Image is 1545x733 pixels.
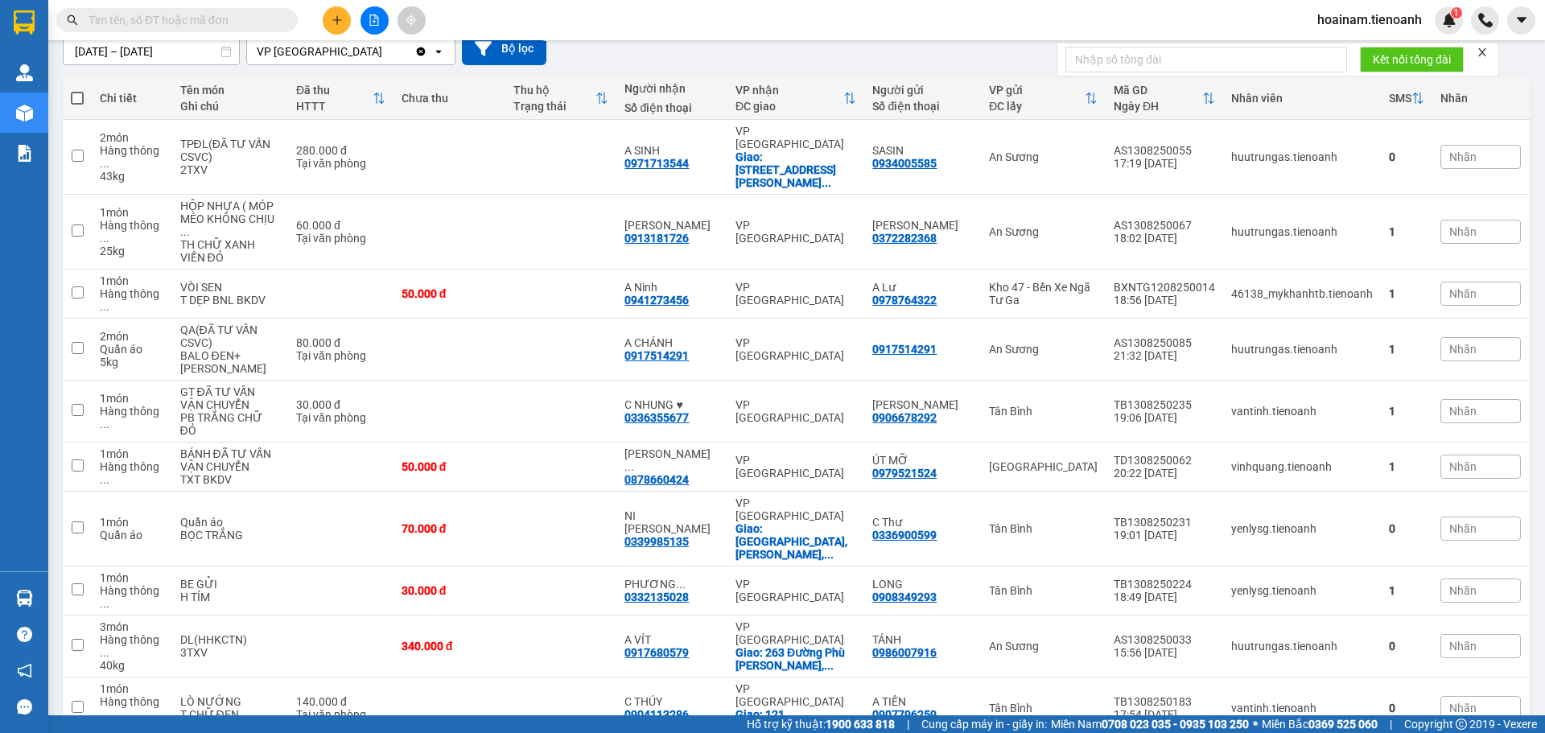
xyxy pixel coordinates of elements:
[1114,349,1215,362] div: 21:32 [DATE]
[989,84,1085,97] div: VP gửi
[824,548,834,561] span: ...
[872,467,937,480] div: 0979521524
[1231,702,1373,714] div: vantinh.tienoanh
[1389,150,1424,163] div: 0
[16,105,33,121] img: warehouse-icon
[624,708,689,721] div: 0904113286
[1453,7,1459,19] span: 1
[624,82,719,95] div: Người nhận
[402,92,497,105] div: Chưa thu
[1389,225,1424,238] div: 1
[624,349,689,362] div: 0917514291
[1442,13,1456,27] img: icon-new-feature
[296,411,385,424] div: Tại văn phòng
[1114,157,1215,170] div: 17:19 [DATE]
[180,708,281,721] div: T CHỮ ĐEN
[1449,584,1477,597] span: Nhãn
[989,405,1098,418] div: Tân Bình
[1253,721,1258,727] span: ⚪️
[735,281,856,307] div: VP [GEOGRAPHIC_DATA]
[624,281,719,294] div: A Ninh
[1478,13,1493,27] img: phone-icon
[1231,640,1373,653] div: huutrungas.tienoanh
[402,640,497,653] div: 340.000 đ
[624,447,719,473] div: LƯƠNG THẾ VINH
[989,281,1098,307] div: Kho 47 - Bến Xe Ngã Tư Ga
[100,131,164,144] div: 2 món
[100,620,164,633] div: 3 món
[989,150,1098,163] div: An Sương
[989,640,1098,653] div: An Sương
[1449,343,1477,356] span: Nhãn
[624,336,719,349] div: A CHÁNH
[872,219,973,232] div: NHỰA KHẢI ĐĂNG
[1106,77,1223,120] th: Toggle SortBy
[822,176,831,189] span: ...
[907,715,909,733] span: |
[100,92,164,105] div: Chi tiết
[826,718,895,731] strong: 1900 633 818
[735,219,856,245] div: VP [GEOGRAPHIC_DATA]
[981,77,1106,120] th: Toggle SortBy
[735,100,843,113] div: ĐC giao
[180,100,281,113] div: Ghi chú
[989,702,1098,714] div: Tân Bình
[1114,219,1215,232] div: AS1308250067
[735,398,856,424] div: VP [GEOGRAPHIC_DATA]
[296,219,385,232] div: 60.000 đ
[180,294,281,307] div: T DẸP BNL BKDV
[624,398,719,411] div: C NHUNG ♥
[100,571,164,584] div: 1 món
[872,343,937,356] div: 0917514291
[1449,287,1477,300] span: Nhãn
[296,84,373,97] div: Đã thu
[1114,144,1215,157] div: AS1308250055
[16,145,33,162] img: solution-icon
[872,157,937,170] div: 0934005585
[296,695,385,708] div: 140.000 đ
[1231,92,1373,105] div: Nhân viên
[872,411,937,424] div: 0906678292
[180,529,281,542] div: BỌC TRẮNG
[1114,646,1215,659] div: 15:56 [DATE]
[414,45,427,58] svg: Clear value
[288,77,393,120] th: Toggle SortBy
[1389,92,1411,105] div: SMS
[180,225,190,238] span: ...
[296,157,385,170] div: Tại văn phòng
[735,646,856,672] div: Giao: 263 Đường Phù Đổng Thiên Vương, Phường 8, Đà Lạt, Lâm Đồng
[1262,715,1378,733] span: Miền Bắc
[624,219,719,232] div: THANH NHU
[872,398,973,411] div: MINH ĐỨC
[1114,633,1215,646] div: AS1308250033
[1449,225,1477,238] span: Nhãn
[1114,84,1202,97] div: Mã GD
[1114,294,1215,307] div: 18:56 [DATE]
[296,100,373,113] div: HTTT
[100,447,164,460] div: 1 món
[402,584,497,597] div: 30.000 đ
[1114,591,1215,603] div: 18:49 [DATE]
[872,144,973,157] div: SASIN
[735,620,856,646] div: VP [GEOGRAPHIC_DATA]
[1065,47,1347,72] input: Nhập số tổng đài
[1231,460,1373,473] div: vinhquang.tienoanh
[624,101,719,114] div: Số điện thoại
[872,281,973,294] div: A Lư
[1389,584,1424,597] div: 1
[624,232,689,245] div: 0913181726
[1231,287,1373,300] div: 46138_mykhanhtb.tienoanh
[989,584,1098,597] div: Tân Bình
[1389,405,1424,418] div: 1
[624,591,689,603] div: 0332135028
[735,454,856,480] div: VP [GEOGRAPHIC_DATA]
[100,219,164,245] div: Hàng thông thường
[1449,460,1477,473] span: Nhãn
[180,84,281,97] div: Tên món
[1114,529,1215,542] div: 19:01 [DATE]
[1114,398,1215,411] div: TB1308250235
[1389,522,1424,535] div: 0
[1507,6,1535,35] button: caret-down
[296,336,385,349] div: 80.000 đ
[14,10,35,35] img: logo-vxr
